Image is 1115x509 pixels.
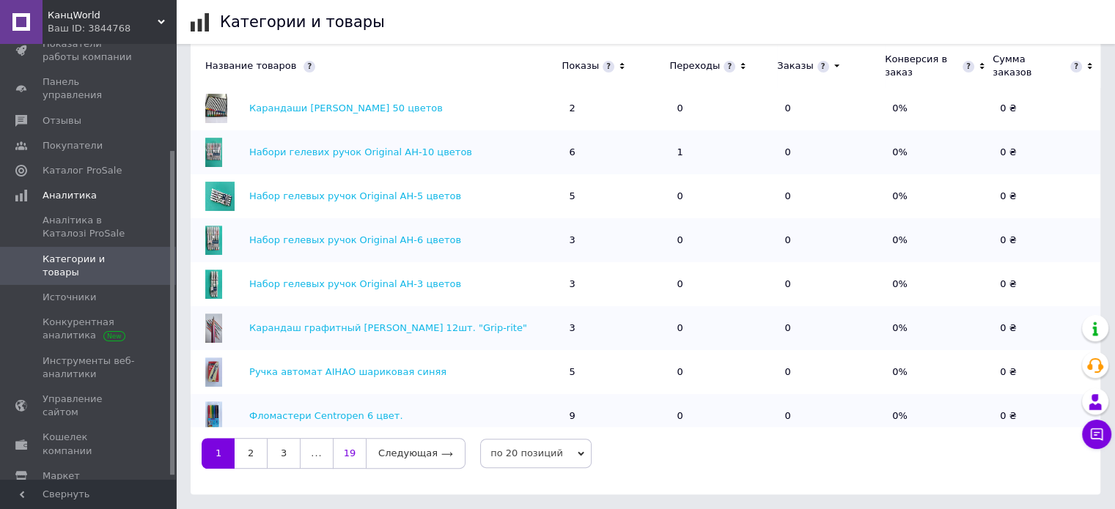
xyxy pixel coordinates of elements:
td: 0 ₴ [993,130,1100,174]
td: 0% [885,218,993,262]
td: 2 [562,86,669,130]
span: Показатели работы компании [43,37,136,64]
td: 6 [562,130,669,174]
td: 0 [669,218,777,262]
td: 0 ₴ [993,86,1100,130]
span: по 20 позиций [480,439,592,468]
a: Карандаши [PERSON_NAME] 50 цветов [249,103,443,114]
td: 0 ₴ [993,262,1100,306]
td: 0 [669,262,777,306]
td: 3 [562,306,669,350]
img: Карандаш графитный Марко 12шт. "Grip-rite" [205,313,222,343]
img: Набор гелевых ручок Original АН-6 цветов [205,226,222,255]
img: Набор гелевых ручок Original АН-3 цветов [205,270,222,299]
button: Чат с покупателем [1082,420,1111,449]
td: 0 [777,130,885,174]
a: Фломастери Centropen 6 цвет. [249,410,402,421]
div: Переходы [669,59,720,73]
td: 0 [777,174,885,218]
img: Ручка автомат AIHAO шариковая синяя [205,357,222,387]
span: Категории и товары [43,253,136,279]
a: 3 [267,438,301,469]
td: 5 [562,350,669,394]
td: 0 ₴ [993,306,1100,350]
span: Аналітика в Каталозі ProSale [43,214,136,240]
td: 0 [777,350,885,394]
a: Набор гелевых ручок Original АН-6 цветов [249,234,461,245]
td: 0% [885,262,993,306]
a: 1 [202,438,235,469]
td: 0 [669,174,777,218]
a: 19 [333,438,366,469]
a: Набор гелевых ручок Original АН-5 цветов [249,190,461,201]
td: 3 [562,262,669,306]
span: ... [301,438,333,469]
td: 0% [885,130,993,174]
span: Источники [43,291,96,304]
td: 0 [777,394,885,438]
td: 0 [777,262,885,306]
span: Маркет [43,469,80,483]
td: 1 [669,130,777,174]
a: Ручка автомат AIHAO шариковая синяя [249,366,446,377]
span: Каталог ProSale [43,164,122,177]
span: Инструменты веб-аналитики [43,354,136,381]
td: 0 ₴ [993,350,1100,394]
td: 0% [885,86,993,130]
td: 0 [669,350,777,394]
h1: Категории и товары [220,13,385,31]
span: Покупатели [43,139,103,152]
td: 0% [885,394,993,438]
div: Название товаров [191,59,554,73]
span: Управление сайтом [43,393,136,419]
td: 5 [562,174,669,218]
span: Кошелек компании [43,431,136,457]
td: 0 [669,306,777,350]
td: 0% [885,350,993,394]
span: Аналитика [43,189,97,202]
img: Фломастери Centropen 6 цвет. [205,401,222,431]
td: 9 [562,394,669,438]
td: 0% [885,306,993,350]
td: 0 ₴ [993,218,1100,262]
a: Набор гелевых ручок Original АН-3 цветов [249,278,461,289]
td: 0 [669,394,777,438]
div: Сумма заказов [993,53,1067,79]
span: Отзывы [43,114,81,127]
span: КанцWorld [48,9,158,22]
td: 0 [777,306,885,350]
img: Набори гелевих ручок Original АН-10 цветов [205,138,222,167]
td: 0 [669,86,777,130]
td: 0 ₴ [993,394,1100,438]
div: Показы [562,59,599,73]
img: Карандаши марко 50 цветов [205,94,227,123]
td: 0 [777,218,885,262]
a: Набори гелевих ручок Original АН-10 цветов [249,146,472,157]
td: 0% [885,174,993,218]
div: Ваш ID: 3844768 [48,22,176,35]
img: Набор гелевых ручок Original АН-5 цветов [205,182,235,211]
div: Конверсия в заказ [885,53,959,79]
a: Следующая [366,438,465,469]
div: Заказы [777,59,813,73]
a: Карандаш графитный [PERSON_NAME] 12шт. "Grip-rite" [249,322,527,333]
td: 0 ₴ [993,174,1100,218]
a: 2 [235,438,267,469]
td: 0 [777,86,885,130]
span: Конкурентная аналитика [43,316,136,342]
td: 3 [562,218,669,262]
span: Панель управления [43,75,136,102]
